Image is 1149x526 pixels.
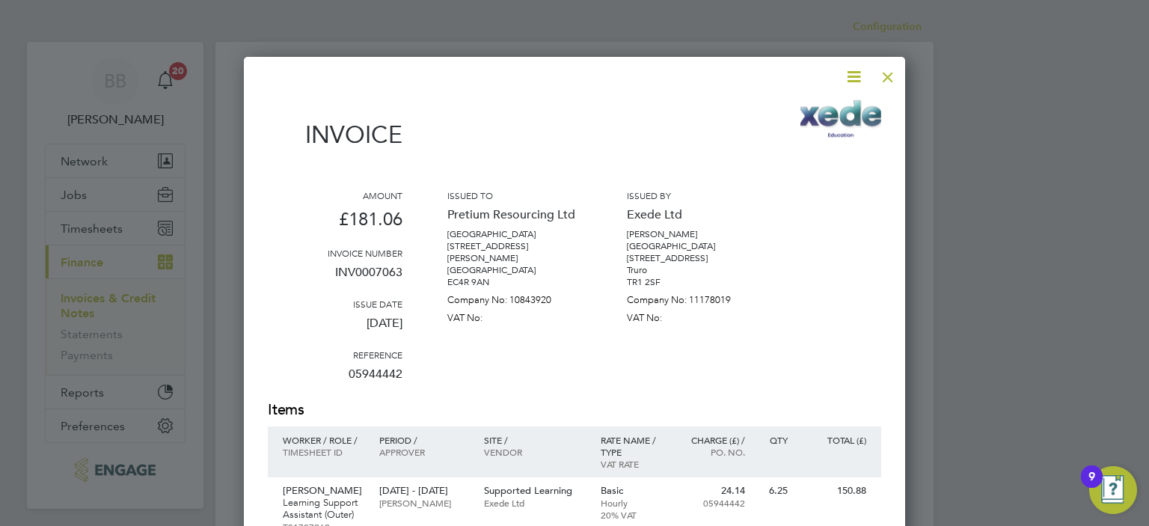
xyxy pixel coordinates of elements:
[447,201,582,228] p: Pretium Resourcing Ltd
[680,497,745,509] p: 05944442
[627,201,762,228] p: Exede Ltd
[601,485,666,497] p: Basic
[447,264,582,276] p: [GEOGRAPHIC_DATA]
[760,434,788,446] p: QTY
[268,400,881,421] h2: Items
[680,485,745,497] p: 24.14
[484,497,586,509] p: Exede Ltd
[379,485,468,497] p: [DATE] - [DATE]
[283,446,364,458] p: Timesheet ID
[447,228,582,240] p: [GEOGRAPHIC_DATA]
[447,189,582,201] h3: Issued to
[627,276,762,288] p: TR1 2SF
[1089,466,1137,514] button: Open Resource Center, 9 new notifications
[447,288,582,306] p: Company No: 10843920
[268,120,402,149] h1: Invoice
[601,509,666,521] p: 20% VAT
[268,310,402,349] p: [DATE]
[447,240,582,264] p: [STREET_ADDRESS][PERSON_NAME]
[484,485,586,497] p: Supported Learning
[601,434,666,458] p: Rate name / type
[268,247,402,259] h3: Invoice number
[447,306,582,324] p: VAT No:
[803,434,866,446] p: Total (£)
[627,189,762,201] h3: Issued by
[800,98,881,143] img: xede-logo-remittance.png
[268,349,402,361] h3: Reference
[447,276,582,288] p: EC4R 9AN
[268,189,402,201] h3: Amount
[1088,477,1095,496] div: 9
[601,458,666,470] p: VAT rate
[379,434,468,446] p: Period /
[268,259,402,298] p: INV0007063
[803,485,866,497] p: 150.88
[283,485,364,497] p: [PERSON_NAME]
[484,434,586,446] p: Site /
[627,288,762,306] p: Company No: 11178019
[268,298,402,310] h3: Issue date
[627,306,762,324] p: VAT No:
[484,446,586,458] p: Vendor
[680,446,745,458] p: Po. No.
[283,434,364,446] p: Worker / Role /
[268,201,402,247] p: £181.06
[379,446,468,458] p: Approver
[268,361,402,400] p: 05944442
[680,434,745,446] p: Charge (£) /
[379,497,468,509] p: [PERSON_NAME]
[283,497,364,521] p: Learning Support Assistant (Outer)
[627,264,762,276] p: Truro
[627,228,762,264] p: [PERSON_NAME][GEOGRAPHIC_DATA] [STREET_ADDRESS]
[601,497,666,509] p: Hourly
[760,485,788,497] p: 6.25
